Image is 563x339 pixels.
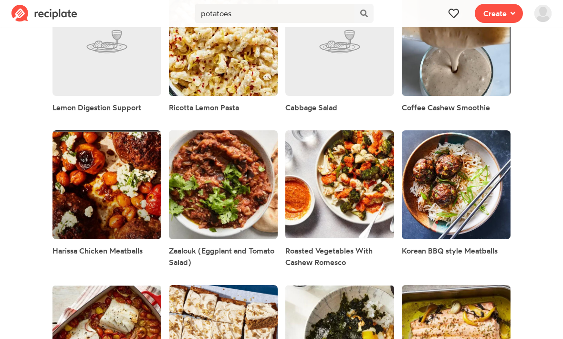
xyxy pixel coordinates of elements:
a: Ricotta Lemon Pasta [169,102,239,113]
button: Create [475,4,523,23]
a: Roasted Vegetables With Cashew Romesco [285,245,394,268]
span: Zaalouk (Eggplant and Tomato Salad) [169,246,274,267]
a: Coffee Cashew Smoothie [402,102,490,113]
span: Lemon Digestion Support [52,103,141,112]
span: Harissa Chicken Meatballs [52,246,143,255]
a: Harissa Chicken Meatballs [52,245,143,256]
span: Coffee Cashew Smoothie [402,103,490,112]
span: Cabbage Salad [285,103,337,112]
a: Lemon Digestion Support [52,102,141,113]
span: Korean BBQ style Meatballs [402,246,498,255]
a: Zaalouk (Eggplant and Tomato Salad) [169,245,278,268]
span: Create [483,8,507,19]
img: User's avatar [534,5,552,22]
a: Korean BBQ style Meatballs [402,245,498,256]
a: Cabbage Salad [285,102,337,113]
input: Search [195,4,354,23]
img: Reciplate [11,5,77,22]
span: Ricotta Lemon Pasta [169,103,239,112]
span: Roasted Vegetables With Cashew Romesco [285,246,373,267]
